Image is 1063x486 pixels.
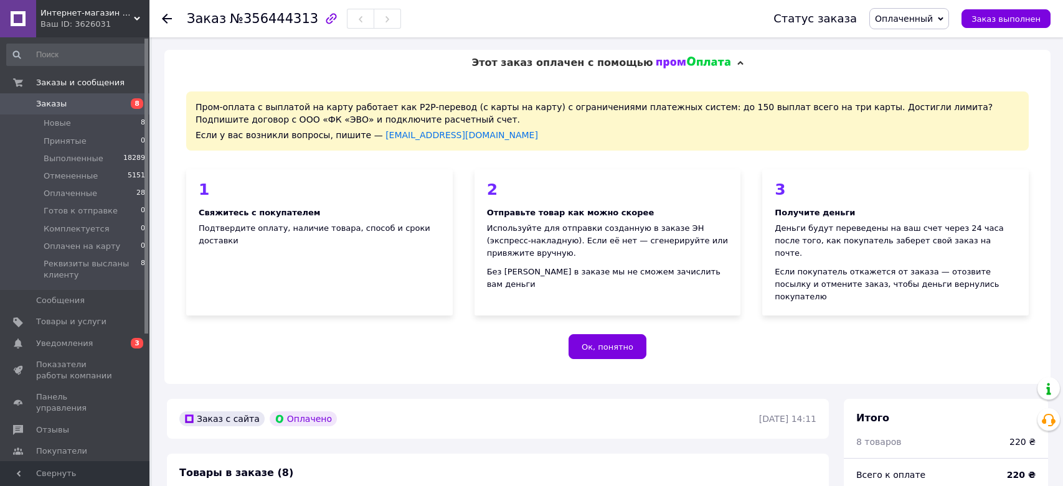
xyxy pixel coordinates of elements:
span: Отмененные [44,171,98,182]
span: Готов к отправке [44,205,118,217]
span: Отзывы [36,424,69,436]
a: [EMAIL_ADDRESS][DOMAIN_NAME] [385,130,538,140]
span: 28 [136,188,145,199]
div: Если покупатель откажется от заказа — отозвите посылку и отмените заказ, чтобы деньги вернулись п... [775,266,1016,303]
span: Панель управления [36,391,115,414]
button: Ок, понятно [569,334,646,359]
div: 3 [775,182,1016,197]
b: 220 ₴ [1007,470,1036,480]
button: Заказ выполнен [961,9,1051,28]
span: Ок, понятно [582,342,633,352]
span: Итого [856,412,889,424]
span: Комплектуется [44,223,109,235]
div: Пром-оплата с выплатой на карту работает как P2P-перевод (с карты на карту) с ограничениями плате... [186,91,1029,151]
b: Получите деньги [775,208,855,217]
span: Новые [44,118,71,129]
div: Ваш ID: 3626031 [40,19,149,30]
div: Подтвердите оплату, наличие товара, способ и сроки доставки [199,222,440,247]
span: Заказы и сообщения [36,77,125,88]
span: 3 [131,338,143,348]
span: Интернет-магазин "Шкатулка" [40,7,134,19]
span: Принятые [44,136,87,147]
span: Этот заказ оплачен с помощью [471,57,653,68]
span: Реквизиты высланы клиенту [44,258,141,281]
img: evopay logo [656,57,731,69]
span: Всего к оплате [856,470,925,480]
span: Уведомления [36,338,93,349]
span: 0 [141,205,145,217]
span: Оплачен на карту [44,241,120,252]
div: Используйте для отправки созданную в заказе ЭН (экспресс-накладную). Если её нет — сгенерируйте и... [487,222,729,259]
span: Товары в заказе (8) [179,467,293,479]
span: 8 [131,98,143,109]
div: 2 [487,182,729,197]
span: Товары и услуги [36,316,106,327]
span: 0 [141,241,145,252]
div: Вернуться назад [162,12,172,25]
span: Оплаченный [875,14,933,24]
span: №356444313 [230,11,318,26]
b: Отправьте товар как можно скорее [487,208,654,217]
span: Покупатели [36,446,87,457]
span: Выполненные [44,153,103,164]
span: 18289 [123,153,145,164]
div: 220 ₴ [1009,436,1036,448]
div: Деньги будут переведены на ваш счет через 24 часа после того, как покупатель заберет свой заказ н... [775,222,1016,259]
div: Без [PERSON_NAME] в заказе мы не сможем зачислить вам деньги [487,266,729,291]
span: Оплаченные [44,188,97,199]
span: 8 товаров [856,437,902,447]
div: Статус заказа [773,12,857,25]
span: Показатели работы компании [36,359,115,381]
span: 0 [141,223,145,235]
div: 1 [199,182,440,197]
span: Заказы [36,98,67,110]
time: [DATE] 14:11 [759,414,816,424]
input: Поиск [6,44,146,66]
div: Заказ с сайта [179,411,265,426]
span: 8 [141,118,145,129]
span: Заказ [187,11,226,26]
span: 5151 [128,171,145,182]
b: Свяжитесь с покупателем [199,208,320,217]
div: Оплачено [270,411,337,426]
span: Сообщения [36,295,85,306]
span: Заказ выполнен [971,14,1041,24]
div: Если у вас возникли вопросы, пишите — [196,129,1019,141]
span: 0 [141,136,145,147]
span: 8 [141,258,145,281]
